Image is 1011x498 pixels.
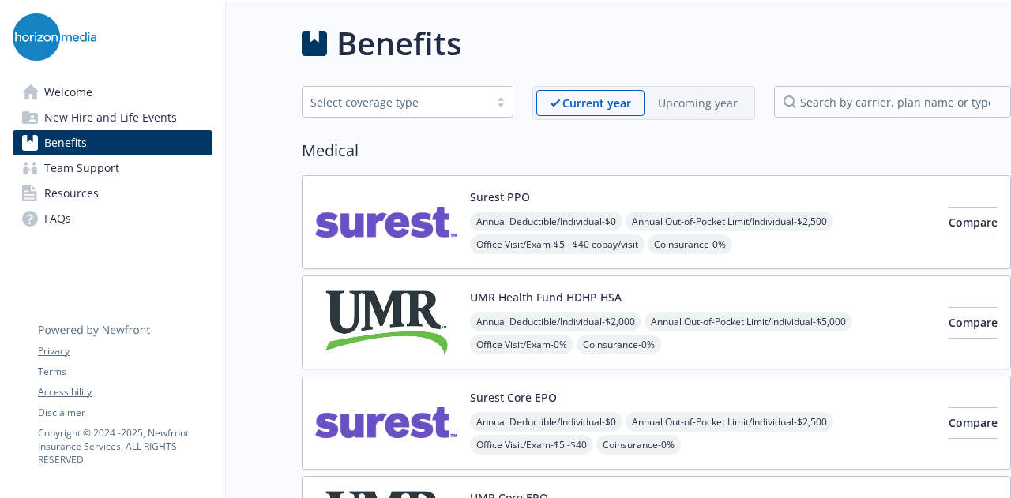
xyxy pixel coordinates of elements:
[626,412,833,432] span: Annual Out-of-Pocket Limit/Individual - $2,500
[44,80,92,105] span: Welcome
[336,20,461,67] h1: Benefits
[949,415,998,430] span: Compare
[949,315,998,330] span: Compare
[470,389,557,406] button: Surest Core EPO
[596,435,681,455] span: Coinsurance - 0%
[13,181,212,206] a: Resources
[949,407,998,439] button: Compare
[38,406,212,420] a: Disclaimer
[470,289,622,305] button: UMR Health Fund HDHP HSA
[13,155,212,181] a: Team Support
[44,206,71,231] span: FAQs
[13,130,212,155] a: Benefits
[577,335,661,354] span: Coinsurance - 0%
[44,181,99,206] span: Resources
[44,130,87,155] span: Benefits
[310,94,481,110] div: Select coverage type
[302,139,1011,163] h2: Medical
[38,344,212,358] a: Privacy
[645,312,852,331] span: Annual Out-of-Pocket Limit/Individual - $5,000
[38,426,212,466] p: Copyright © 2024 - 2025 , Newfront Insurance Services, ALL RIGHTS RESERVED
[44,105,177,130] span: New Hire and Life Events
[658,95,738,111] p: Upcoming year
[648,234,732,254] span: Coinsurance - 0%
[949,207,998,238] button: Compare
[470,189,530,205] button: Surest PPO
[774,86,1011,118] input: search by carrier, plan name or type
[38,385,212,399] a: Accessibility
[470,212,622,231] span: Annual Deductible/Individual - $0
[470,234,645,254] span: Office Visit/Exam - $5 - $40 copay/visit
[949,307,998,339] button: Compare
[315,289,457,356] img: UMR carrier logo
[13,80,212,105] a: Welcome
[949,215,998,230] span: Compare
[315,389,457,456] img: Surest carrier logo
[470,412,622,432] span: Annual Deductible/Individual - $0
[44,155,119,181] span: Team Support
[13,206,212,231] a: FAQs
[470,312,641,331] span: Annual Deductible/Individual - $2,000
[562,95,631,111] p: Current year
[13,105,212,130] a: New Hire and Life Events
[38,365,212,379] a: Terms
[470,435,593,455] span: Office Visit/Exam - $5 -$40
[626,212,833,231] span: Annual Out-of-Pocket Limit/Individual - $2,500
[315,189,457,256] img: Surest carrier logo
[470,335,573,354] span: Office Visit/Exam - 0%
